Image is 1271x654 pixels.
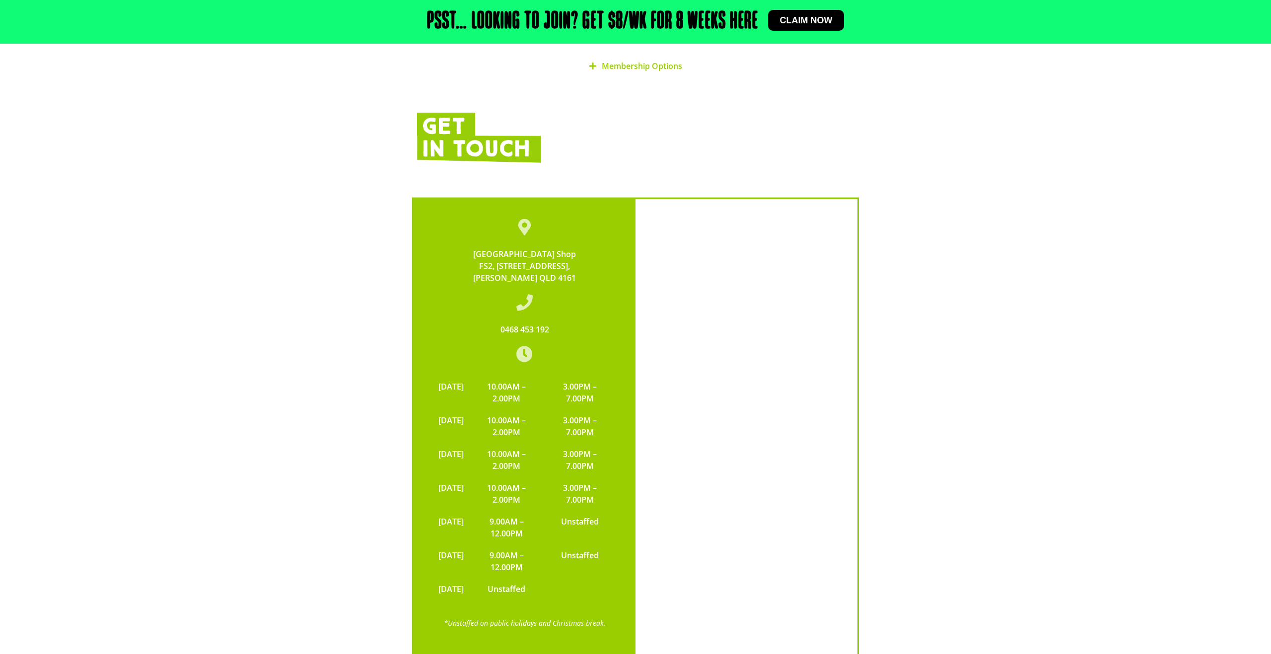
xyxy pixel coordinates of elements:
[469,544,545,578] td: 9.00AM – 12.00PM
[483,55,788,78] div: Membership Options
[545,443,616,477] td: 3.00PM – 7.00PM
[469,409,545,443] td: 10.00AM – 2.00PM
[469,578,545,600] td: Unstaffed
[433,578,469,600] td: [DATE]
[545,511,616,544] td: Unstaffed
[433,409,469,443] td: [DATE]
[469,477,545,511] td: 10.00AM – 2.00PM
[473,249,576,283] a: [GEOGRAPHIC_DATA] ShopFS2, [STREET_ADDRESS],[PERSON_NAME] QLD 4161
[768,10,845,31] a: Claim now
[780,16,833,25] span: Claim now
[444,618,606,628] a: *Unstaffed on public holidays and Christmas break.
[433,511,469,544] td: [DATE]
[602,61,682,71] a: Membership Options
[433,443,469,477] td: [DATE]
[545,409,616,443] td: 3.00PM – 7.00PM
[545,376,616,409] td: 3.00PM – 7.00PM
[433,376,469,409] td: [DATE]
[427,10,758,34] h2: Psst… Looking to join? Get $8/wk for 8 weeks here
[545,544,616,578] td: Unstaffed
[469,376,545,409] td: 10.00AM – 2.00PM
[545,477,616,511] td: 3.00PM – 7.00PM
[433,544,469,578] td: [DATE]
[500,324,549,335] a: 0468 453 192
[433,477,469,511] td: [DATE]
[469,511,545,544] td: 9.00AM – 12.00PM
[469,443,545,477] td: 10.00AM – 2.00PM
